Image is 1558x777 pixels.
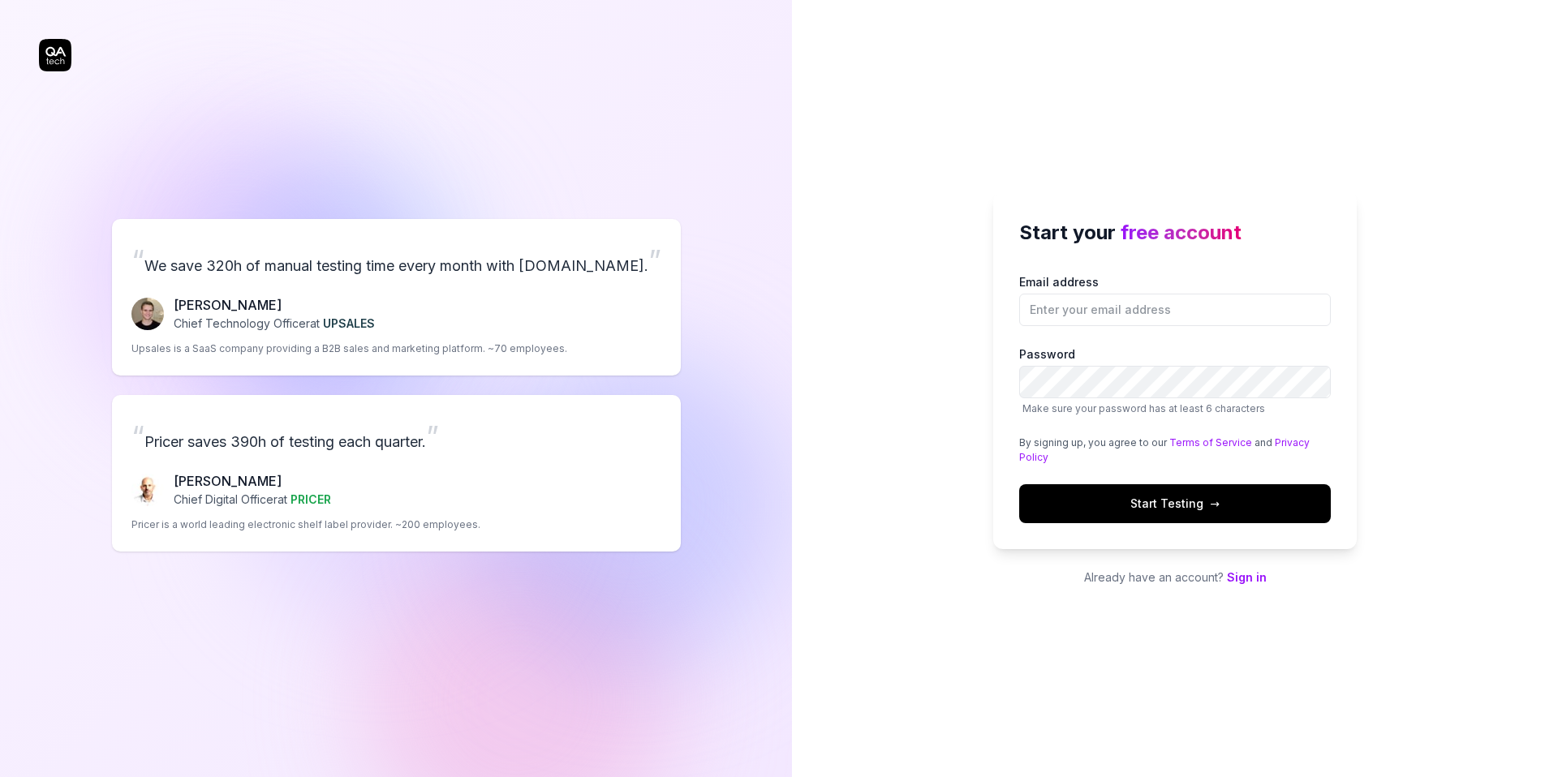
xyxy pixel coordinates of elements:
a: “We save 320h of manual testing time every month with [DOMAIN_NAME].”Fredrik Seidl[PERSON_NAME]Ch... [112,219,681,376]
p: Pricer is a world leading electronic shelf label provider. ~200 employees. [131,517,480,532]
p: Chief Technology Officer at [174,315,375,332]
label: Password [1019,346,1331,416]
a: Privacy Policy [1019,436,1310,463]
button: Start Testing→ [1019,484,1331,523]
span: “ [131,419,144,454]
img: Chris Chalkitis [131,474,164,506]
span: free account [1121,221,1242,244]
div: By signing up, you agree to our and [1019,436,1331,465]
span: ” [648,243,661,278]
span: → [1210,495,1220,512]
p: Upsales is a SaaS company providing a B2B sales and marketing platform. ~70 employees. [131,341,567,356]
span: Start Testing [1130,495,1220,512]
h2: Start your [1019,218,1331,247]
span: “ [131,243,144,278]
p: [PERSON_NAME] [174,471,331,491]
input: PasswordMake sure your password has at least 6 characters [1019,366,1331,398]
a: “Pricer saves 390h of testing each quarter.”Chris Chalkitis[PERSON_NAME]Chief Digital Officerat P... [112,395,681,552]
span: ” [426,419,439,454]
p: Already have an account? [993,569,1357,586]
p: We save 320h of manual testing time every month with [DOMAIN_NAME]. [131,238,661,282]
span: PRICER [291,492,331,506]
label: Email address [1019,273,1331,326]
p: [PERSON_NAME] [174,295,375,315]
p: Chief Digital Officer at [174,491,331,508]
p: Pricer saves 390h of testing each quarter. [131,414,661,458]
span: UPSALES [323,316,375,330]
img: Fredrik Seidl [131,298,164,330]
input: Email address [1019,294,1331,326]
a: Sign in [1227,570,1267,584]
span: Make sure your password has at least 6 characters [1022,402,1265,414]
a: Terms of Service [1169,436,1252,449]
